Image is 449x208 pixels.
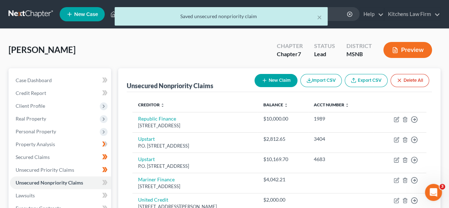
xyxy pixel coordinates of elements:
div: P.O. [STREET_ADDRESS] [138,163,252,170]
div: Lead [314,50,335,58]
div: 1989 [314,115,367,122]
button: Delete All [390,74,429,87]
a: Upstart [138,136,155,142]
div: P.O. [STREET_ADDRESS] [138,143,252,149]
i: unfold_more [284,103,288,107]
a: United Credit [138,197,168,203]
i: unfold_more [160,103,165,107]
span: Personal Property [16,128,56,134]
div: Chapter [277,50,303,58]
div: District [346,42,372,50]
span: Client Profile [16,103,45,109]
div: [STREET_ADDRESS] [138,122,252,129]
a: Lawsuits [10,189,111,202]
div: [STREET_ADDRESS] [138,183,252,190]
div: Status [314,42,335,50]
button: Import CSV [300,74,342,87]
div: 3404 [314,135,367,143]
span: Case Dashboard [16,77,52,83]
a: Credit Report [10,87,111,100]
span: 7 [298,50,301,57]
span: Secured Claims [16,154,50,160]
a: Export CSV [345,74,388,87]
div: Unsecured Nonpriority Claims [127,81,213,90]
a: Unsecured Nonpriority Claims [10,176,111,189]
a: Upstart [138,156,155,162]
span: Lawsuits [16,192,35,198]
a: Secured Claims [10,151,111,164]
div: 4683 [314,156,367,163]
span: Unsecured Priority Claims [16,167,74,173]
iframe: Intercom live chat [425,184,442,201]
a: Property Analysis [10,138,111,151]
span: Property Analysis [16,141,55,147]
div: MSNB [346,50,372,58]
span: Real Property [16,116,46,122]
div: $2,000.00 [263,196,302,203]
div: $4,042.21 [263,176,302,183]
div: $10,169.70 [263,156,302,163]
button: New Claim [254,74,297,87]
a: Creditor unfold_more [138,102,165,107]
i: unfold_more [345,103,349,107]
span: Unsecured Nonpriority Claims [16,180,83,186]
span: [PERSON_NAME] [9,44,76,55]
span: 3 [439,184,445,190]
div: Saved unsecured nonpriority claim [120,13,322,20]
a: Mariner Finance [138,176,175,182]
a: Republic Finance [138,116,176,122]
button: × [317,13,322,21]
a: Acct Number unfold_more [314,102,349,107]
span: Credit Report [16,90,46,96]
div: $10,000.00 [263,115,302,122]
div: Chapter [277,42,303,50]
a: Unsecured Priority Claims [10,164,111,176]
button: Preview [383,42,432,58]
div: $2,812.65 [263,135,302,143]
a: Case Dashboard [10,74,111,87]
a: Balance unfold_more [263,102,288,107]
